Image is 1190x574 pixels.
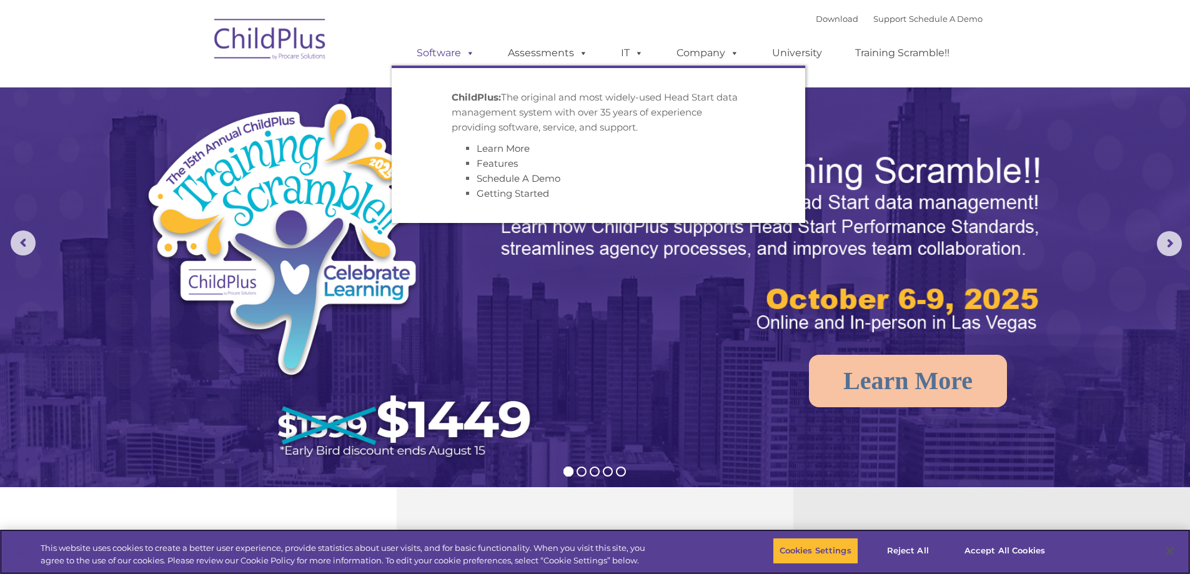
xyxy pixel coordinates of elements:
[477,157,518,169] a: Features
[809,355,1007,407] a: Learn More
[41,542,655,567] div: This website uses cookies to create a better user experience, provide statistics about user visit...
[174,134,227,143] span: Phone number
[404,41,487,66] a: Software
[909,14,983,24] a: Schedule A Demo
[452,90,745,135] p: The original and most widely-used Head Start data management system with over 35 years of experie...
[773,538,858,564] button: Cookies Settings
[495,41,600,66] a: Assessments
[816,14,858,24] a: Download
[608,41,656,66] a: IT
[1156,537,1184,565] button: Close
[843,41,962,66] a: Training Scramble!!
[958,538,1052,564] button: Accept All Cookies
[477,187,549,199] a: Getting Started
[869,538,947,564] button: Reject All
[664,41,751,66] a: Company
[816,14,983,24] font: |
[174,82,212,92] span: Last name
[760,41,835,66] a: University
[873,14,906,24] a: Support
[477,172,560,184] a: Schedule A Demo
[452,91,501,103] strong: ChildPlus:
[477,142,530,154] a: Learn More
[208,10,333,72] img: ChildPlus by Procare Solutions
